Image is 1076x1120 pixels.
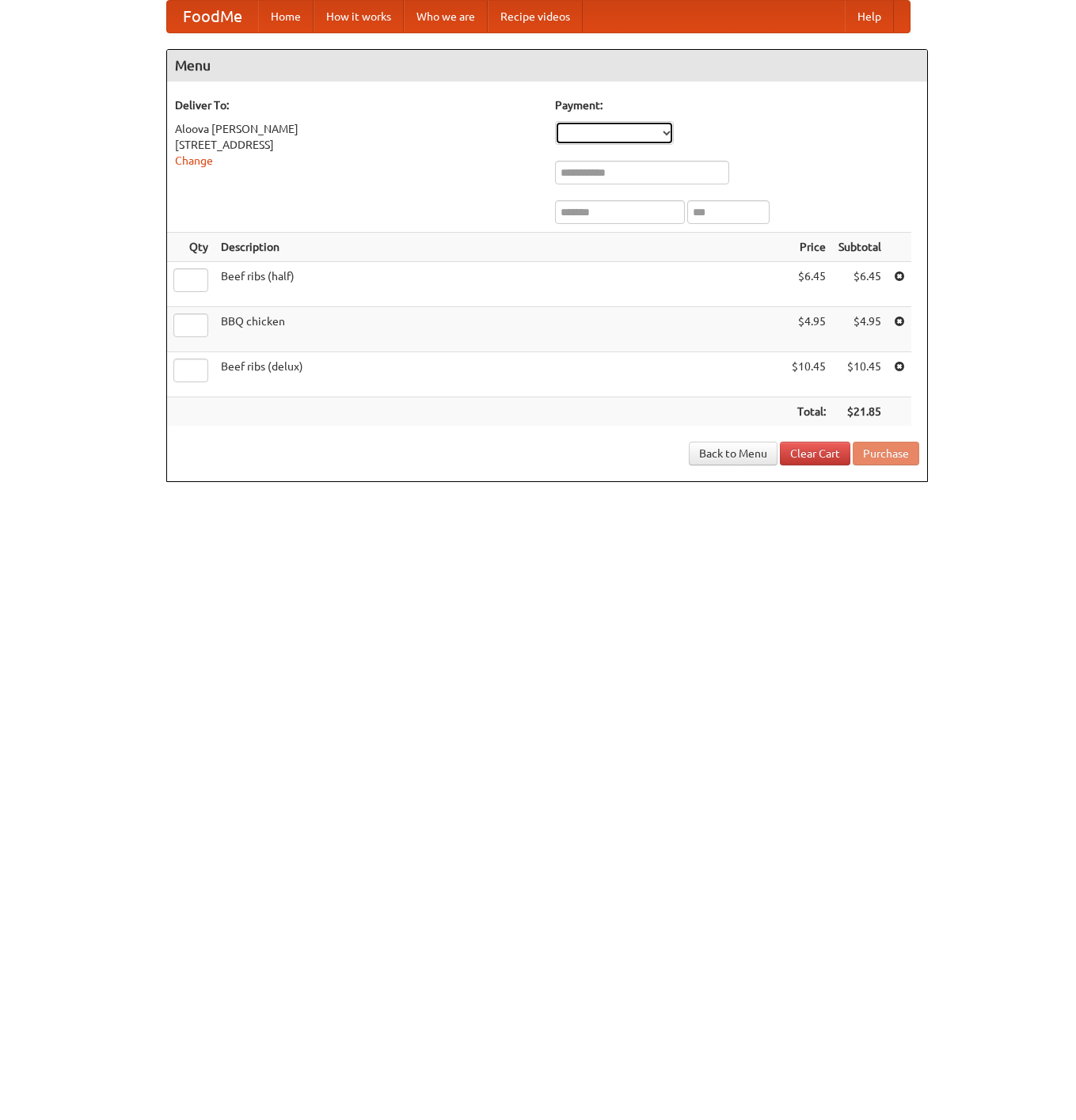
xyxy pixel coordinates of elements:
a: Help [845,1,894,32]
th: Subtotal [832,233,888,262]
td: BBQ chicken [215,307,785,352]
a: How it works [314,1,404,32]
a: Who we are [404,1,488,32]
td: $6.45 [785,262,832,307]
td: $6.45 [832,262,888,307]
th: Qty [167,233,215,262]
h4: Menu [167,50,927,82]
div: Aloova [PERSON_NAME] [175,121,539,137]
a: FoodMe [167,1,258,32]
th: Description [215,233,785,262]
a: Clear Cart [780,442,850,465]
td: $10.45 [785,352,832,397]
a: Recipe videos [488,1,583,32]
a: Back to Menu [689,442,778,465]
td: $10.45 [832,352,888,397]
td: $4.95 [785,307,832,352]
th: Price [785,233,832,262]
button: Purchase [853,442,919,465]
h5: Payment: [555,97,919,113]
div: [STREET_ADDRESS] [175,137,539,153]
a: Home [258,1,314,32]
h5: Deliver To: [175,97,539,113]
a: Change [175,154,213,167]
th: Total: [785,397,832,427]
th: $21.85 [832,397,888,427]
td: Beef ribs (half) [215,262,785,307]
td: $4.95 [832,307,888,352]
td: Beef ribs (delux) [215,352,785,397]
